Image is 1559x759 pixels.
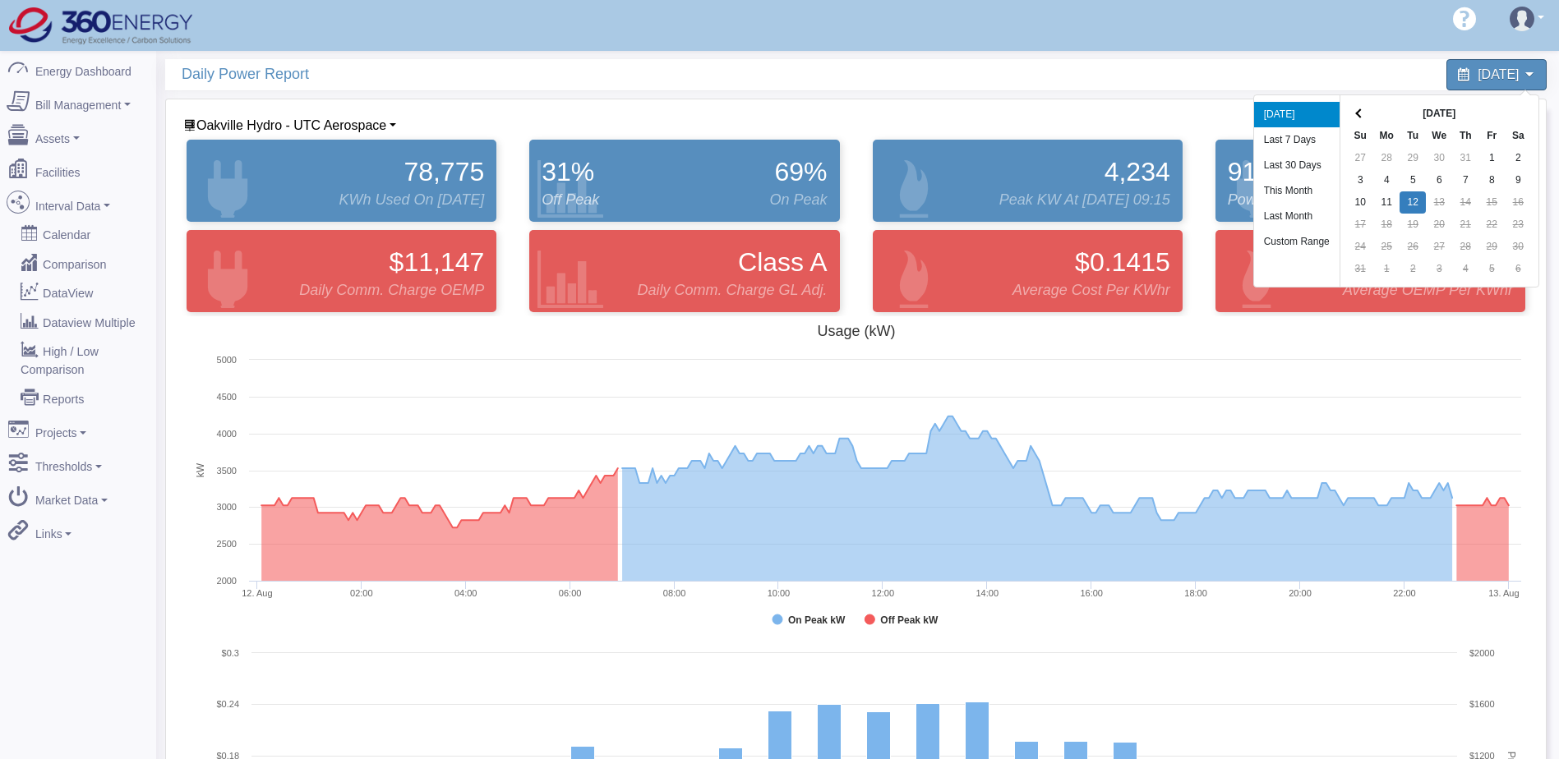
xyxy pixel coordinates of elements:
[1426,258,1452,280] td: 3
[1254,178,1340,204] li: This Month
[217,429,237,439] text: 4000
[637,279,827,301] span: Daily Comm. Charge GL Adj.
[1505,169,1531,191] td: 9
[217,539,237,549] text: 2500
[1012,279,1170,301] span: Average Cost Per kWhr
[769,189,827,211] span: On Peak
[1426,191,1452,214] td: 13
[299,279,484,301] span: Daily Comm. Charge OEMP
[1426,125,1452,147] th: We
[1452,214,1478,236] td: 21
[1373,258,1400,280] td: 1
[1505,258,1531,280] td: 6
[1347,236,1373,258] td: 24
[217,466,237,476] text: 3500
[1254,229,1340,255] li: Custom Range
[817,323,895,339] tspan: Usage (kW)
[350,588,373,598] text: 02:00
[1505,125,1531,147] th: Sa
[1373,147,1400,169] td: 28
[217,576,237,586] text: 2000
[1254,204,1340,229] li: Last Month
[1478,214,1505,236] td: 22
[1478,169,1505,191] td: 8
[1426,236,1452,258] td: 27
[1478,191,1505,214] td: 15
[216,699,239,709] text: $0.24
[1373,103,1505,125] th: [DATE]
[1452,147,1478,169] td: 31
[1426,214,1452,236] td: 20
[1505,191,1531,214] td: 16
[738,242,827,282] span: Class A
[1289,588,1312,598] text: 20:00
[1373,236,1400,258] td: 25
[1452,258,1478,280] td: 4
[1478,125,1505,147] th: Fr
[404,152,484,191] span: 78,775
[1254,102,1340,127] li: [DATE]
[217,502,237,512] text: 3000
[872,588,895,598] text: 12:00
[1478,258,1505,280] td: 5
[1400,125,1426,147] th: Tu
[1452,169,1478,191] td: 7
[663,588,686,598] text: 08:00
[1080,588,1103,598] text: 16:00
[559,588,582,598] text: 06:00
[1478,67,1519,81] span: [DATE]
[1400,191,1426,214] td: 12
[1343,279,1513,301] span: Average OEMP per kWhr
[1478,236,1505,258] td: 29
[1426,147,1452,169] td: 30
[1347,191,1373,214] td: 10
[195,462,206,477] tspan: kW
[1347,147,1373,169] td: 27
[1426,169,1452,191] td: 6
[1400,147,1426,169] td: 29
[542,189,599,211] span: Off Peak
[1505,147,1531,169] td: 2
[1228,152,1280,191] span: 91%
[1254,127,1340,153] li: Last 7 Days
[222,648,239,658] text: $0.3
[1400,236,1426,258] td: 26
[1488,588,1519,598] tspan: 13. Aug
[1373,214,1400,236] td: 18
[1184,588,1207,598] text: 18:00
[542,152,594,191] span: 31%
[1452,236,1478,258] td: 28
[1510,7,1534,31] img: user-3.svg
[1469,699,1495,709] text: $1600
[217,355,237,365] text: 5000
[182,59,865,90] span: Daily Power Report
[1505,214,1531,236] td: 23
[196,118,386,132] span: Facility List
[1393,588,1416,598] text: 22:00
[339,189,485,211] span: kWh Used On [DATE]
[1505,236,1531,258] td: 30
[1373,191,1400,214] td: 11
[1347,214,1373,236] td: 17
[183,118,396,132] a: Oakville Hydro - UTC Aerospace
[1469,648,1495,658] text: $2000
[1400,258,1426,280] td: 2
[1373,125,1400,147] th: Mo
[1347,169,1373,191] td: 3
[242,588,272,598] tspan: 12. Aug
[999,189,1170,211] span: Peak kW at [DATE] 09:15
[1452,125,1478,147] th: Th
[1228,189,1316,211] span: Power Factor
[1347,125,1373,147] th: Su
[1105,152,1170,191] span: 4,234
[1400,169,1426,191] td: 5
[976,588,999,598] text: 14:00
[217,392,237,402] text: 4500
[768,588,791,598] text: 10:00
[1452,191,1478,214] td: 14
[774,152,827,191] span: 69%
[1254,153,1340,178] li: Last 30 Days
[1478,147,1505,169] td: 1
[454,588,477,598] text: 04:00
[1400,214,1426,236] td: 19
